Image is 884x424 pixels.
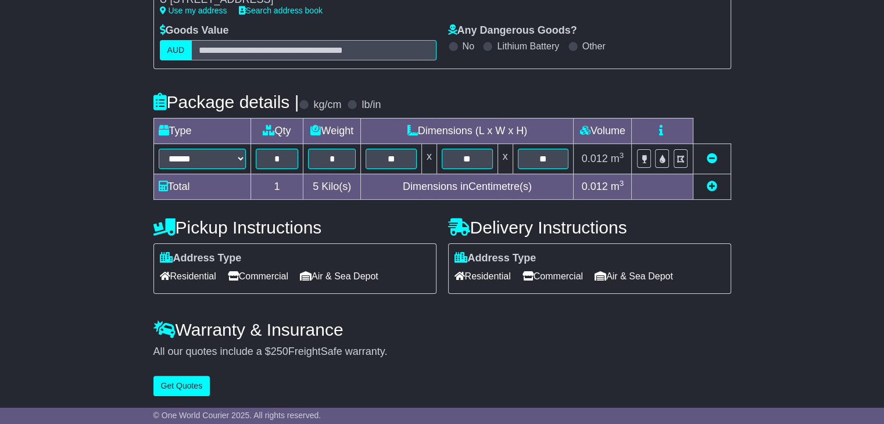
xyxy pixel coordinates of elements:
[522,267,583,285] span: Commercial
[153,118,250,143] td: Type
[271,346,288,357] span: 250
[362,99,381,112] label: lb/in
[463,41,474,52] label: No
[153,376,210,396] button: Get Quotes
[303,174,361,199] td: Kilo(s)
[611,153,624,164] span: m
[497,41,559,52] label: Lithium Battery
[582,153,608,164] span: 0.012
[228,267,288,285] span: Commercial
[454,267,511,285] span: Residential
[303,118,361,143] td: Weight
[153,320,731,339] h4: Warranty & Insurance
[153,346,731,358] div: All our quotes include a $ FreightSafe warranty.
[250,174,303,199] td: 1
[361,118,574,143] td: Dimensions (L x W x H)
[313,181,318,192] span: 5
[153,92,299,112] h4: Package details |
[250,118,303,143] td: Qty
[595,267,673,285] span: Air & Sea Depot
[582,41,606,52] label: Other
[421,143,436,174] td: x
[448,218,731,237] h4: Delivery Instructions
[707,153,717,164] a: Remove this item
[160,267,216,285] span: Residential
[300,267,378,285] span: Air & Sea Depot
[574,118,632,143] td: Volume
[160,24,229,37] label: Goods Value
[153,218,436,237] h4: Pickup Instructions
[160,40,192,60] label: AUD
[620,179,624,188] sup: 3
[620,151,624,160] sup: 3
[454,252,536,265] label: Address Type
[153,411,321,420] span: © One World Courier 2025. All rights reserved.
[611,181,624,192] span: m
[707,181,717,192] a: Add new item
[313,99,341,112] label: kg/cm
[239,6,323,15] a: Search address book
[361,174,574,199] td: Dimensions in Centimetre(s)
[498,143,513,174] td: x
[153,174,250,199] td: Total
[448,24,577,37] label: Any Dangerous Goods?
[160,252,242,265] label: Address Type
[160,6,227,15] a: Use my address
[582,181,608,192] span: 0.012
